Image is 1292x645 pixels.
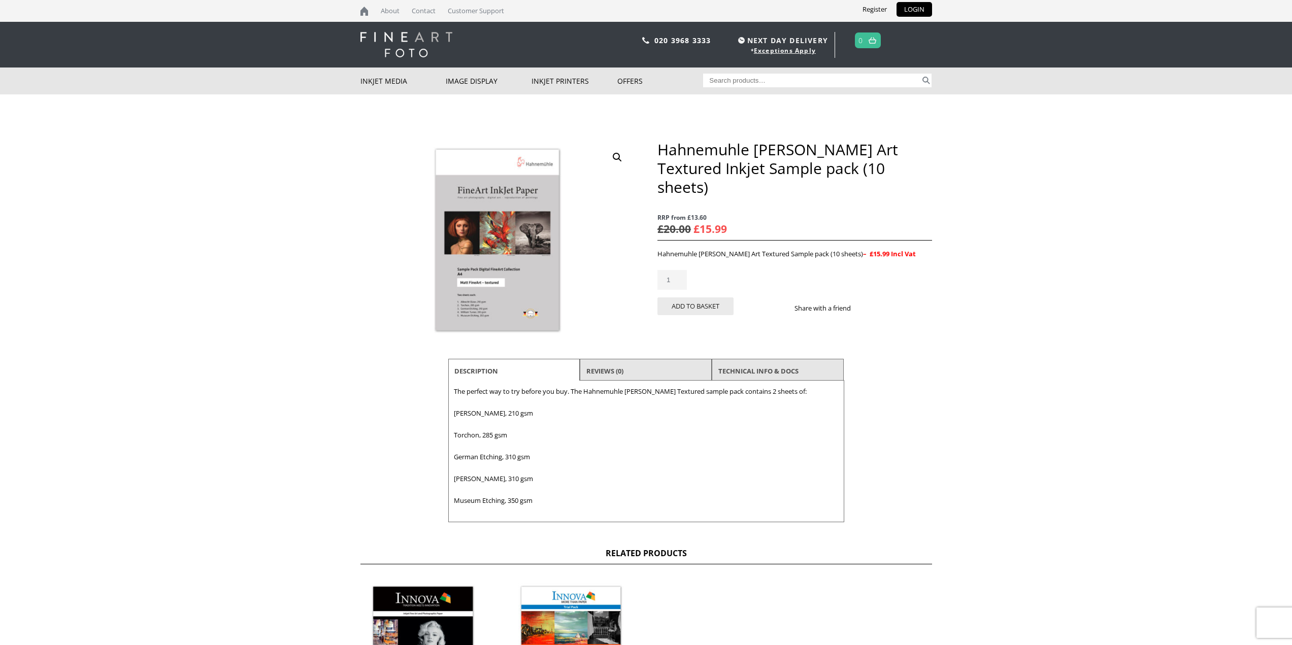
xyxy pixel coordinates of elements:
a: Offers [617,67,703,94]
span: £ [693,222,700,236]
bdi: 20.00 [657,222,691,236]
img: email sharing button [887,304,896,312]
strong: – £15.99 Incl Vat [863,249,916,258]
span: NEXT DAY DELIVERY [736,35,828,46]
a: View full-screen image gallery [608,148,626,166]
bdi: 15.99 [693,222,727,236]
p: [PERSON_NAME], 210 gsm [454,408,839,419]
img: facebook sharing button [863,304,871,312]
a: Exceptions Apply [754,46,816,55]
input: Search products… [703,74,920,87]
p: Torchon, 285 gsm [454,429,839,441]
a: TECHNICAL INFO & DOCS [718,362,799,380]
a: Reviews (0) [586,362,623,380]
img: time.svg [738,37,745,44]
h1: Hahnemuhle [PERSON_NAME] Art Textured Inkjet Sample pack (10 sheets) [657,140,932,196]
a: 0 [858,33,863,48]
a: Description [454,362,498,380]
a: Image Display [446,67,532,94]
p: German Etching, 310 gsm [454,451,839,463]
a: Inkjet Media [360,67,446,94]
button: Search [920,74,932,87]
h2: Related products [360,548,932,564]
input: Product quantity [657,270,687,290]
img: basket.svg [869,37,876,44]
span: £ [657,222,664,236]
img: phone.svg [642,37,649,44]
a: Register [855,2,895,17]
a: Inkjet Printers [532,67,617,94]
p: Share with a friend [794,302,863,314]
img: logo-white.svg [360,32,452,57]
button: Add to basket [657,297,734,315]
span: RRP from £13.60 [657,212,932,223]
p: Museum Etching, 350 gsm [454,495,839,506]
a: LOGIN [897,2,932,17]
p: [PERSON_NAME], 310 gsm [454,473,839,485]
img: twitter sharing button [875,304,883,312]
p: Hahnemuhle [PERSON_NAME] Art Textured Sample pack (10 sheets) [657,248,932,260]
p: The perfect way to try before you buy. The Hahnemuhle [PERSON_NAME] Textured sample pack contains... [454,386,839,397]
a: 020 3968 3333 [654,36,711,45]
